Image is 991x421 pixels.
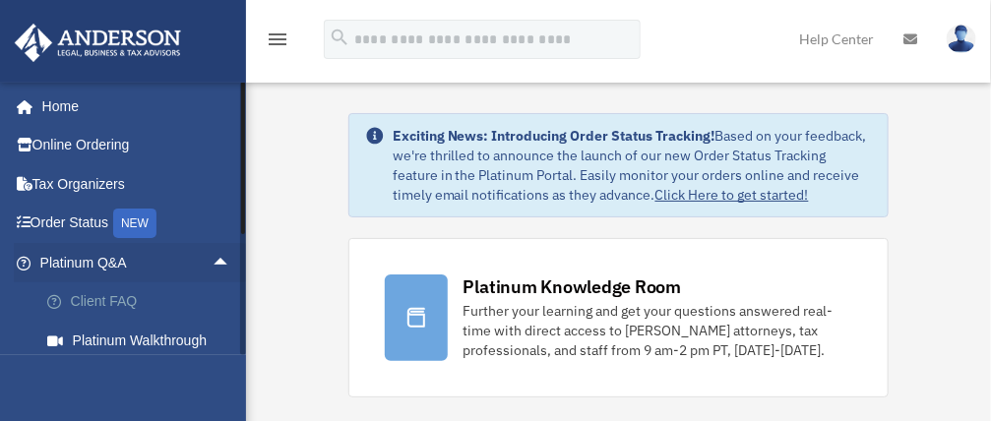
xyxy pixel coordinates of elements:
[14,126,261,165] a: Online Ordering
[14,243,261,282] a: Platinum Q&Aarrow_drop_up
[655,186,809,204] a: Click Here to get started!
[348,238,890,397] a: Platinum Knowledge Room Further your learning and get your questions answered real-time with dire...
[28,321,261,360] a: Platinum Walkthrough
[266,34,289,51] a: menu
[393,126,873,205] div: Based on your feedback, we're thrilled to announce the launch of our new Order Status Tracking fe...
[212,243,251,283] span: arrow_drop_up
[14,87,251,126] a: Home
[113,209,156,238] div: NEW
[464,274,682,299] div: Platinum Knowledge Room
[266,28,289,51] i: menu
[14,204,261,244] a: Order StatusNEW
[9,24,187,62] img: Anderson Advisors Platinum Portal
[14,164,261,204] a: Tax Organizers
[28,282,261,322] a: Client FAQ
[464,301,853,360] div: Further your learning and get your questions answered real-time with direct access to [PERSON_NAM...
[329,27,350,48] i: search
[393,127,715,145] strong: Exciting News: Introducing Order Status Tracking!
[947,25,976,53] img: User Pic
